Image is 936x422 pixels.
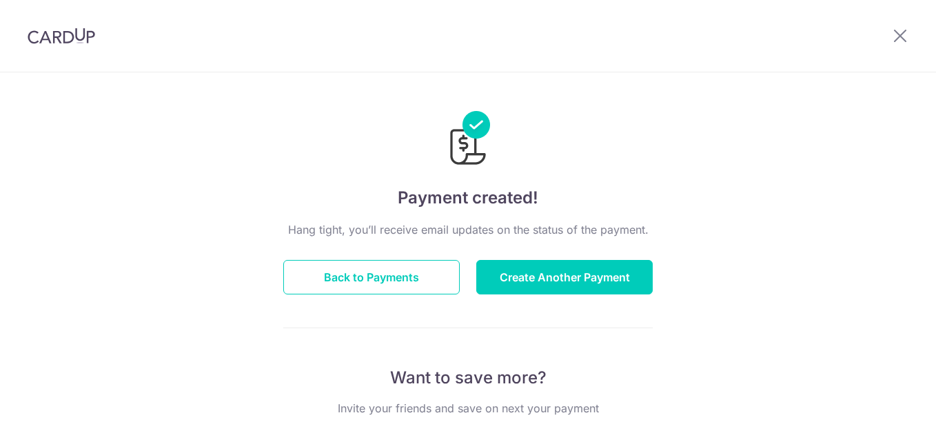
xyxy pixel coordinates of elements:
img: CardUp [28,28,95,44]
h4: Payment created! [283,185,653,210]
img: Payments [446,111,490,169]
p: Want to save more? [283,367,653,389]
button: Back to Payments [283,260,460,294]
p: Hang tight, you’ll receive email updates on the status of the payment. [283,221,653,238]
button: Create Another Payment [476,260,653,294]
p: Invite your friends and save on next your payment [283,400,653,416]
